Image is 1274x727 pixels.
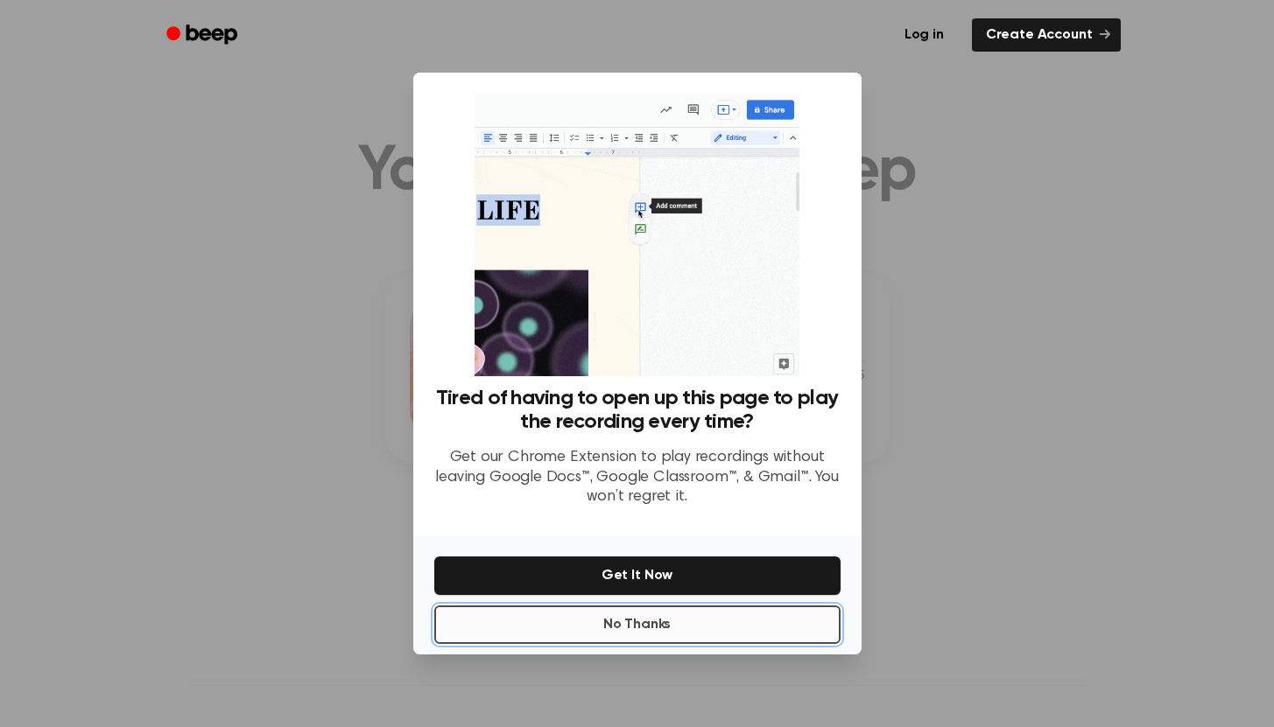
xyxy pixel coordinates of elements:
[434,448,841,507] p: Get our Chrome Extension to play recordings without leaving Google Docs™, Google Classroom™, & Gm...
[154,18,253,52] a: Beep
[887,15,961,55] a: Log in
[434,556,841,595] button: Get It Now
[434,605,841,644] button: No Thanks
[972,18,1121,52] a: Create Account
[475,94,799,376] img: Beep extension in action
[434,387,841,434] h3: Tired of having to open up this page to play the recording every time?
